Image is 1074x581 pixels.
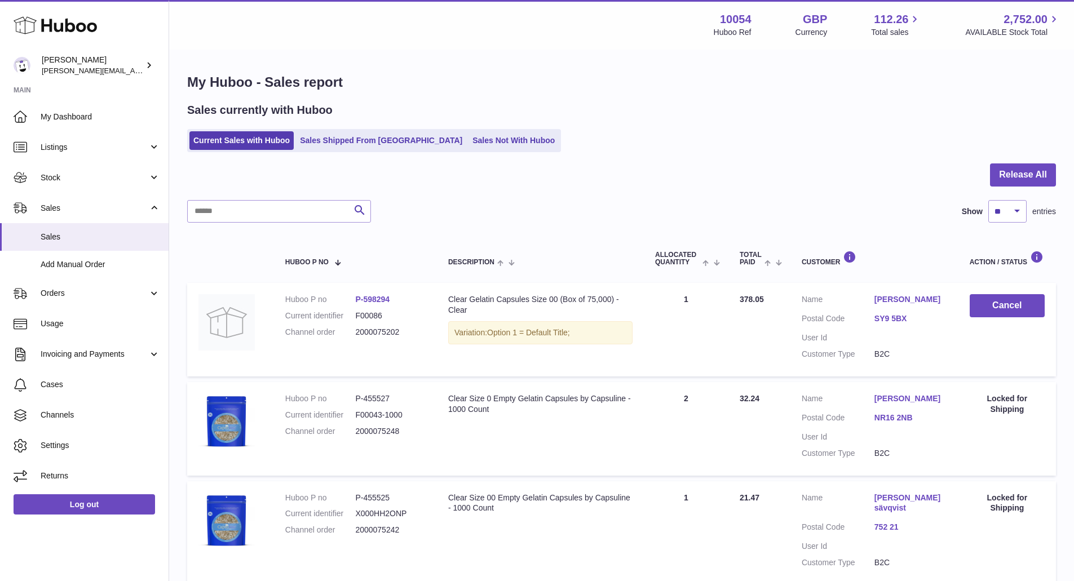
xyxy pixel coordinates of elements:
dd: 2000075242 [355,525,426,535]
div: Customer [802,251,947,266]
div: Action / Status [970,251,1045,266]
a: Sales Not With Huboo [469,131,559,150]
div: Locked for Shipping [970,393,1045,415]
span: 32.24 [740,394,759,403]
dt: Name [802,294,874,308]
span: 112.26 [874,12,908,27]
span: Orders [41,288,148,299]
dt: Name [802,493,874,517]
dt: User Id [802,541,874,552]
dt: Postal Code [802,413,874,426]
span: Usage [41,318,160,329]
dt: Name [802,393,874,407]
img: 1655819039.jpg [198,493,255,549]
button: Cancel [970,294,1045,317]
a: [PERSON_NAME] [874,294,947,305]
dt: Channel order [285,426,356,437]
div: Huboo Ref [714,27,752,38]
dd: B2C [874,349,947,360]
span: Listings [41,142,148,153]
a: 2,752.00 AVAILABLE Stock Total [965,12,1060,38]
a: P-598294 [355,295,390,304]
dd: 2000075248 [355,426,426,437]
span: AVAILABLE Stock Total [965,27,1060,38]
span: Option 1 = Default Title; [487,328,570,337]
dt: Current identifier [285,311,356,321]
a: [PERSON_NAME] [874,393,947,404]
dd: F00043-1000 [355,410,426,420]
h2: Sales currently with Huboo [187,103,333,118]
span: Sales [41,232,160,242]
span: 2,752.00 [1004,12,1048,27]
span: Invoicing and Payments [41,349,148,360]
dd: P-455525 [355,493,426,503]
span: Total sales [871,27,921,38]
dd: F00086 [355,311,426,321]
a: Current Sales with Huboo [189,131,294,150]
span: Huboo P no [285,259,329,266]
a: 752 21 [874,522,947,533]
div: Locked for Shipping [970,493,1045,514]
span: Returns [41,471,160,481]
dt: Current identifier [285,410,356,420]
img: no-photo.jpg [198,294,255,351]
dt: User Id [802,332,874,343]
dt: Current identifier [285,508,356,519]
label: Show [962,206,983,217]
div: Clear Size 0 Empty Gelatin Capsules by Capsuline - 1000 Count [448,393,633,415]
span: entries [1032,206,1056,217]
h1: My Huboo - Sales report [187,73,1056,91]
dt: Customer Type [802,349,874,360]
td: 2 [644,382,728,476]
a: NR16 2NB [874,413,947,423]
div: Clear Gelatin Capsules Size 00 (Box of 75,000) - Clear [448,294,633,316]
span: Sales [41,203,148,214]
a: [PERSON_NAME] sävqvist [874,493,947,514]
dt: Huboo P no [285,493,356,503]
dt: Postal Code [802,522,874,535]
a: Log out [14,494,155,515]
strong: GBP [803,12,827,27]
span: ALLOCATED Quantity [655,251,700,266]
div: Clear Size 00 Empty Gelatin Capsules by Capsuline - 1000 Count [448,493,633,514]
dt: Huboo P no [285,294,356,305]
dd: B2C [874,557,947,568]
dt: Customer Type [802,557,874,568]
span: 21.47 [740,493,759,502]
div: [PERSON_NAME] [42,55,143,76]
strong: 10054 [720,12,752,27]
dt: Customer Type [802,448,874,459]
dd: 2000075202 [355,327,426,338]
dt: Channel order [285,327,356,338]
dt: Huboo P no [285,393,356,404]
div: Variation: [448,321,633,344]
img: luz@capsuline.com [14,57,30,74]
span: Stock [41,172,148,183]
dd: P-455527 [355,393,426,404]
span: 378.05 [740,295,764,304]
span: Add Manual Order [41,259,160,270]
button: Release All [990,163,1056,187]
a: SY9 5BX [874,313,947,324]
td: 1 [644,283,728,376]
a: Sales Shipped From [GEOGRAPHIC_DATA] [296,131,466,150]
span: [PERSON_NAME][EMAIL_ADDRESS][DOMAIN_NAME] [42,66,226,75]
dd: X000HH2ONP [355,508,426,519]
span: Channels [41,410,160,420]
span: My Dashboard [41,112,160,122]
span: Cases [41,379,160,390]
dd: B2C [874,448,947,459]
dt: Channel order [285,525,356,535]
dt: Postal Code [802,313,874,327]
img: 1655819094.jpg [198,393,255,450]
span: Total paid [740,251,762,266]
span: Settings [41,440,160,451]
dt: User Id [802,432,874,442]
div: Currency [795,27,828,38]
a: 112.26 Total sales [871,12,921,38]
span: Description [448,259,494,266]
